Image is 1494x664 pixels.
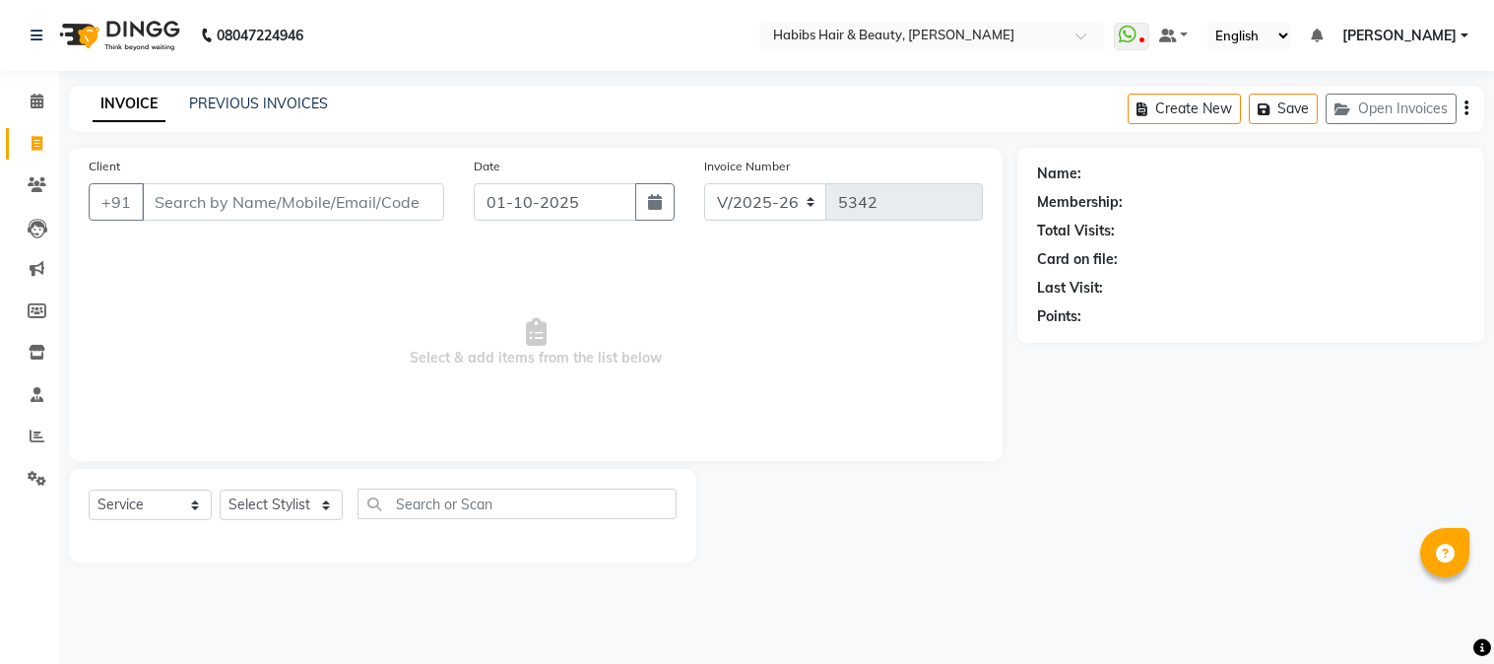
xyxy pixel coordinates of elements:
a: INVOICE [93,87,165,122]
img: logo [50,8,185,63]
div: Name: [1037,164,1081,184]
div: Membership: [1037,192,1123,213]
div: Points: [1037,306,1081,327]
div: Last Visit: [1037,278,1103,299]
label: Invoice Number [704,158,790,175]
button: +91 [89,183,144,221]
label: Date [474,158,500,175]
button: Open Invoices [1326,94,1457,124]
span: [PERSON_NAME] [1342,26,1457,46]
button: Create New [1128,94,1241,124]
button: Save [1249,94,1318,124]
a: PREVIOUS INVOICES [189,95,328,112]
div: Total Visits: [1037,221,1115,241]
input: Search or Scan [357,489,677,519]
label: Client [89,158,120,175]
div: Card on file: [1037,249,1118,270]
iframe: chat widget [1411,585,1474,644]
input: Search by Name/Mobile/Email/Code [142,183,444,221]
b: 08047224946 [217,8,303,63]
span: Select & add items from the list below [89,244,983,441]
